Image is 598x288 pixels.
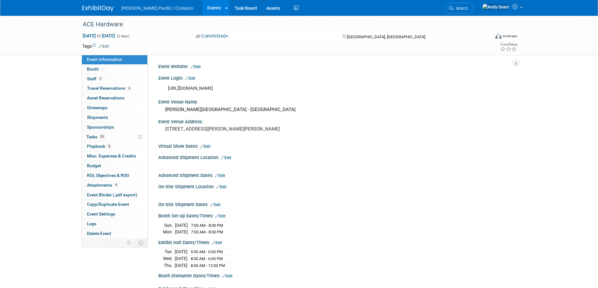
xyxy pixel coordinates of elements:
[87,86,132,91] span: Travel Reservations
[158,271,516,279] div: Booth Dismantle Dates/Times:
[99,44,109,49] a: Edit
[87,57,122,62] span: Event Information
[175,229,188,235] td: [DATE]
[82,132,147,142] a: Tasks0%
[82,161,147,171] a: Budget
[135,239,148,247] td: Toggle Event Tabs
[215,173,225,178] a: Edit
[87,144,111,149] span: Playbook
[158,62,516,70] div: Event Website:
[87,105,107,110] span: Giveaways
[82,74,147,84] a: Staff2
[82,55,147,64] a: Event Information
[107,144,111,149] span: 8
[212,241,222,245] a: Edit
[82,113,147,122] a: Shipments
[82,219,147,229] a: Logs
[210,203,220,207] a: Edit
[163,248,175,255] td: Tue.
[503,34,517,39] div: In-Person
[86,134,106,139] span: Tasks
[82,84,147,93] a: Travel Reservations4
[87,153,136,158] span: Misc. Expenses & Credits
[87,163,101,168] span: Budget
[500,43,517,46] div: Event Rating
[190,65,201,69] a: Edit
[191,256,223,261] span: 8:00 AM - 6:00 PM
[82,190,147,200] a: Event Binder (.pdf export)
[175,222,188,229] td: [DATE]
[87,173,129,178] span: ROI, Objectives & ROO
[175,248,188,255] td: [DATE]
[82,229,147,238] a: Delete Event
[158,73,516,82] div: Event Login:
[453,33,517,42] div: Event Format
[87,115,108,120] span: Shipments
[191,249,223,254] span: 9:30 AM - 6:00 PM
[82,123,147,132] a: Sponsorships
[163,255,175,262] td: Wed.
[82,152,147,161] a: Misc. Expenses & Credits
[82,65,147,74] a: Booth
[99,134,106,139] span: 0%
[158,141,516,150] div: Virtual Show Dates:
[216,185,226,189] a: Edit
[87,125,114,130] span: Sponsorships
[191,230,223,234] span: 7:00 AM - 8:00 PM
[87,221,96,226] span: Logs
[482,3,510,10] img: Andy Doerr
[445,3,474,14] a: Search
[96,33,102,38] span: to
[87,183,118,188] span: Attachments
[158,238,516,246] div: Exhibit Hall Dates/Times:
[102,67,105,71] i: Booth reservation complete
[200,144,210,149] a: Edit
[82,5,114,12] img: ExhibitDay
[158,211,516,219] div: Booth Set-up Dates/Times:
[82,171,147,180] a: ROI, Objectives & ROO
[215,214,226,218] a: Edit
[82,142,147,151] a: Playbook8
[87,211,115,216] span: Event Settings
[87,231,111,236] span: Delete Event
[158,171,516,179] div: Advanced Shipment Dates:
[158,182,516,190] div: On-Site Shipment Location:
[185,76,195,81] a: Edit
[87,95,124,100] span: Asset Reservations
[158,153,516,161] div: Advanced Shipment Location:
[114,183,118,187] span: 4
[495,34,502,39] img: Format-Inperson.png
[193,33,231,40] button: Committed
[175,255,188,262] td: [DATE]
[116,34,129,38] span: (3 days)
[454,6,468,11] span: Search
[191,223,223,228] span: 7:00 AM - 8:00 PM
[222,274,232,278] a: Edit
[80,19,480,30] div: ACE Hardware
[221,156,231,160] a: Edit
[163,105,511,115] div: [PERSON_NAME][GEOGRAPHIC_DATA] - [GEOGRAPHIC_DATA]
[82,200,147,209] a: Copy/Duplicate Event
[347,35,425,39] span: [GEOGRAPHIC_DATA], [GEOGRAPHIC_DATA]
[82,43,109,49] td: Tags
[82,33,115,39] span: [DATE] [DATE]
[87,67,106,72] span: Booth
[82,93,147,103] a: Asset Reservations
[163,229,175,235] td: Mon.
[124,239,135,247] td: Personalize Event Tab Strip
[121,6,193,11] span: [PERSON_NAME] Pacific / Coolaroo
[165,126,300,132] pre: [STREET_ADDRESS][PERSON_NAME][PERSON_NAME]
[163,222,175,229] td: Sun.
[82,181,147,190] a: Attachments4
[127,86,132,91] span: 4
[82,103,147,113] a: Giveaways
[158,117,516,125] div: Event Venue Address:
[191,263,225,268] span: 8:00 AM - 12:00 PM
[163,262,175,269] td: Thu.
[158,97,516,105] div: Event Venue Name:
[82,210,147,219] a: Event Settings
[87,76,103,81] span: Staff
[87,192,137,197] span: Event Binder (.pdf export)
[164,82,447,95] div: [URL][DOMAIN_NAME]
[98,76,103,81] span: 2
